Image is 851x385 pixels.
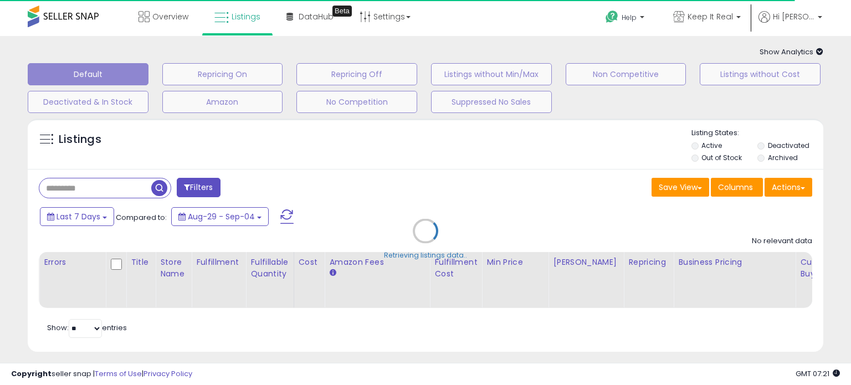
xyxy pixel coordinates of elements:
[622,13,637,22] span: Help
[605,10,619,24] i: Get Help
[28,91,148,113] button: Deactivated & In Stock
[143,368,192,379] a: Privacy Policy
[431,91,552,113] button: Suppressed No Sales
[566,63,686,85] button: Non Competitive
[95,368,142,379] a: Terms of Use
[760,47,823,57] span: Show Analytics
[597,2,655,36] a: Help
[758,11,822,36] a: Hi [PERSON_NAME]
[431,63,552,85] button: Listings without Min/Max
[11,368,52,379] strong: Copyright
[796,368,840,379] span: 2025-09-12 07:21 GMT
[384,250,467,260] div: Retrieving listings data..
[773,11,814,22] span: Hi [PERSON_NAME]
[28,63,148,85] button: Default
[296,91,417,113] button: No Competition
[688,11,733,22] span: Keep It Real
[11,369,192,379] div: seller snap | |
[162,91,283,113] button: Amazon
[299,11,334,22] span: DataHub
[332,6,352,17] div: Tooltip anchor
[162,63,283,85] button: Repricing On
[296,63,417,85] button: Repricing Off
[700,63,821,85] button: Listings without Cost
[232,11,260,22] span: Listings
[152,11,188,22] span: Overview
